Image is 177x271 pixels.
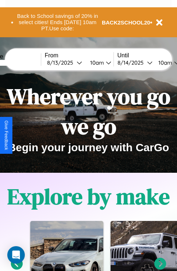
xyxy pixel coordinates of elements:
[86,59,106,66] div: 10am
[102,19,150,26] b: BACK2SCHOOL20
[155,59,174,66] div: 10am
[45,52,113,59] label: From
[14,11,102,34] button: Back to School savings of 20% in select cities! Ends [DATE] 10am PT.Use code:
[84,59,113,66] button: 10am
[45,59,84,66] button: 8/13/2025
[47,59,77,66] div: 8 / 13 / 2025
[4,121,9,150] div: Give Feedback
[118,59,147,66] div: 8 / 14 / 2025
[7,246,25,264] div: Open Intercom Messenger
[7,182,170,211] h1: Explore by make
